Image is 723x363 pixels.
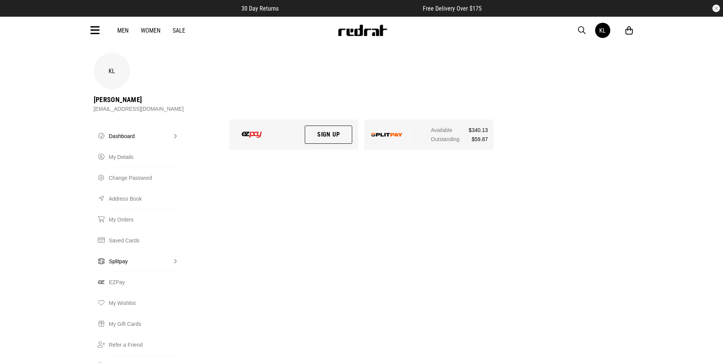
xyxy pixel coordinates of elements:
a: Address Book [109,188,180,209]
a: Sign Up [305,126,353,144]
span: Free Delivery Over $175 [423,5,482,12]
div: [EMAIL_ADDRESS][DOMAIN_NAME] [94,104,184,113]
a: My Details [109,146,180,167]
a: My Orders [109,209,180,230]
a: Dashboard [109,126,180,146]
iframe: Customer reviews powered by Trustpilot [294,5,408,12]
span: $340.13 [469,126,488,135]
a: My Wishlist [109,292,180,313]
a: My Gift Cards [109,313,180,334]
div: [PERSON_NAME] [94,95,184,104]
a: Refer a Friend [109,334,180,355]
a: Saved Cards [109,230,180,251]
div: Available [431,126,488,135]
a: Sale [173,27,185,34]
span: $59.87 [472,135,488,144]
img: Redrat logo [337,25,387,36]
a: Men [117,27,129,34]
div: KL [94,53,130,89]
a: Change Password [109,167,180,188]
img: ezpay [242,132,262,138]
span: 30 Day Returns [241,5,279,12]
div: Outstanding [431,135,488,144]
a: Splitpay [109,251,180,272]
a: EZPay [109,272,180,292]
div: KL [599,27,606,34]
a: Women [141,27,161,34]
img: splitpay [371,133,403,137]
